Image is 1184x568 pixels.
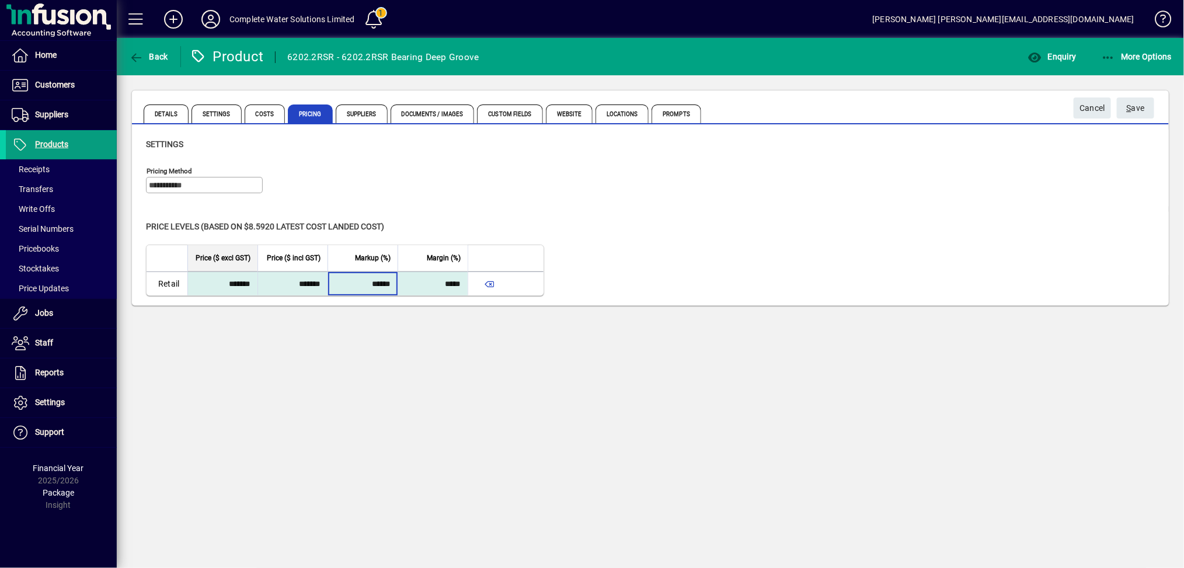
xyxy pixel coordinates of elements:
[12,184,53,194] span: Transfers
[35,338,53,347] span: Staff
[147,167,192,175] mat-label: Pricing method
[35,308,53,318] span: Jobs
[12,204,55,214] span: Write Offs
[355,252,391,264] span: Markup (%)
[6,329,117,358] a: Staff
[6,179,117,199] a: Transfers
[43,488,74,497] span: Package
[12,224,74,234] span: Serial Numbers
[6,159,117,179] a: Receipts
[477,104,542,123] span: Custom Fields
[546,104,593,123] span: Website
[12,244,59,253] span: Pricebooks
[146,140,183,149] span: Settings
[229,10,355,29] div: Complete Water Solutions Limited
[872,10,1134,29] div: [PERSON_NAME] [PERSON_NAME][EMAIL_ADDRESS][DOMAIN_NAME]
[6,418,117,447] a: Support
[6,100,117,130] a: Suppliers
[1025,46,1079,67] button: Enquiry
[596,104,649,123] span: Locations
[191,104,242,123] span: Settings
[6,299,117,328] a: Jobs
[190,47,264,66] div: Product
[6,71,117,100] a: Customers
[267,252,321,264] span: Price ($ incl GST)
[1098,46,1175,67] button: More Options
[35,368,64,377] span: Reports
[6,388,117,417] a: Settings
[6,219,117,239] a: Serial Numbers
[12,165,50,174] span: Receipts
[129,52,168,61] span: Back
[6,358,117,388] a: Reports
[6,239,117,259] a: Pricebooks
[117,46,181,67] app-page-header-button: Back
[35,110,68,119] span: Suppliers
[144,104,189,123] span: Details
[1079,99,1105,118] span: Cancel
[336,104,388,123] span: Suppliers
[192,9,229,30] button: Profile
[147,271,187,295] td: Retail
[155,9,192,30] button: Add
[35,427,64,437] span: Support
[391,104,475,123] span: Documents / Images
[652,104,701,123] span: Prompts
[1028,52,1076,61] span: Enquiry
[33,464,84,473] span: Financial Year
[6,259,117,278] a: Stocktakes
[1101,52,1172,61] span: More Options
[196,252,250,264] span: Price ($ excl GST)
[1127,99,1145,118] span: ave
[146,222,384,231] span: Price levels (based on $8.5920 Latest cost landed cost)
[245,104,285,123] span: Costs
[288,104,333,123] span: Pricing
[35,398,65,407] span: Settings
[12,284,69,293] span: Price Updates
[287,48,479,67] div: 6202.2RSR - 6202.2RSR Bearing Deep Groove
[427,252,461,264] span: Margin (%)
[35,140,68,149] span: Products
[6,199,117,219] a: Write Offs
[1074,97,1111,119] button: Cancel
[6,278,117,298] a: Price Updates
[126,46,171,67] button: Back
[1117,97,1154,119] button: Save
[1146,2,1169,40] a: Knowledge Base
[1127,103,1131,113] span: S
[12,264,59,273] span: Stocktakes
[6,41,117,70] a: Home
[35,80,75,89] span: Customers
[35,50,57,60] span: Home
